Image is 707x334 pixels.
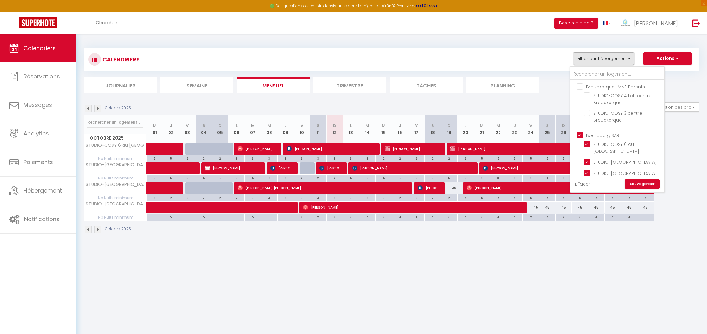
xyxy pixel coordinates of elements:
[539,202,555,213] div: 45
[441,115,457,143] th: 19
[376,214,392,220] div: 4
[392,194,408,200] div: 2
[588,214,604,220] div: 4
[392,214,408,220] div: 4
[621,194,637,200] div: 5
[91,12,122,34] a: Chercher
[523,202,539,213] div: 45
[539,115,555,143] th: 25
[343,194,359,200] div: 3
[343,214,359,220] div: 4
[408,155,424,161] div: 2
[575,181,590,188] a: Effacer
[555,202,572,213] div: 45
[616,12,686,34] a: ... [PERSON_NAME]
[24,158,53,166] span: Paiements
[570,66,665,193] div: Filtrer par hébergement
[605,202,621,213] div: 45
[163,115,179,143] th: 02
[196,194,212,200] div: 2
[147,175,163,181] div: 5
[480,123,484,129] abbr: M
[506,175,522,181] div: 3
[425,194,441,200] div: 2
[350,123,352,129] abbr: L
[327,214,343,220] div: 2
[399,123,401,129] abbr: J
[294,115,310,143] th: 10
[294,214,310,220] div: 2
[523,194,539,200] div: 5
[84,175,146,182] span: Nb Nuits minimum
[416,3,437,8] a: >>> ICI <<<<
[163,175,179,181] div: 5
[245,194,261,200] div: 3
[457,115,474,143] th: 20
[85,202,148,206] span: STUDIO-[GEOGRAPHIC_DATA]
[513,123,516,129] abbr: J
[343,155,359,161] div: 3
[301,123,303,129] abbr: V
[458,175,474,181] div: 5
[212,175,228,181] div: 5
[105,226,131,232] p: Octobre 2025
[218,123,222,129] abbr: D
[278,194,294,200] div: 3
[228,155,244,161] div: 3
[228,115,244,143] th: 06
[382,123,385,129] abbr: M
[408,175,424,181] div: 5
[294,175,310,181] div: 2
[294,194,310,200] div: 3
[637,194,654,200] div: 5
[163,194,179,200] div: 2
[212,115,228,143] th: 05
[179,175,195,181] div: 5
[390,77,463,93] li: Tâches
[327,115,343,143] th: 12
[490,214,506,220] div: 4
[692,19,700,27] img: logout
[588,202,605,213] div: 45
[539,214,555,220] div: 2
[238,143,275,155] span: [PERSON_NAME]
[634,19,678,27] span: [PERSON_NAME]
[278,175,294,181] div: 2
[572,214,588,220] div: 4
[24,72,60,80] span: Réservations
[228,194,244,200] div: 2
[147,115,163,143] th: 01
[490,155,506,161] div: 5
[359,115,375,143] th: 14
[593,110,642,123] span: STUDIO-COSY 3 centre Brouckerque
[588,194,604,200] div: 5
[179,214,195,220] div: 5
[593,141,639,154] span: STUDIO-COSY 6 au [GEOGRAPHIC_DATA]
[261,115,277,143] th: 08
[408,194,424,200] div: 2
[529,123,532,129] abbr: V
[431,123,434,129] abbr: S
[96,19,117,26] span: Chercher
[637,214,654,220] div: 5
[186,123,189,129] abbr: V
[202,123,205,129] abbr: S
[359,175,375,181] div: 5
[466,77,539,93] li: Planning
[359,194,375,200] div: 3
[261,155,277,161] div: 3
[261,175,277,181] div: 2
[441,214,457,220] div: 4
[376,194,392,200] div: 3
[333,123,336,129] abbr: D
[359,214,375,220] div: 4
[261,194,277,200] div: 3
[277,115,294,143] th: 09
[474,194,490,200] div: 5
[343,175,359,181] div: 5
[270,162,292,174] span: [PERSON_NAME]
[179,194,195,200] div: 2
[19,17,57,28] img: Super Booking
[556,175,572,181] div: 3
